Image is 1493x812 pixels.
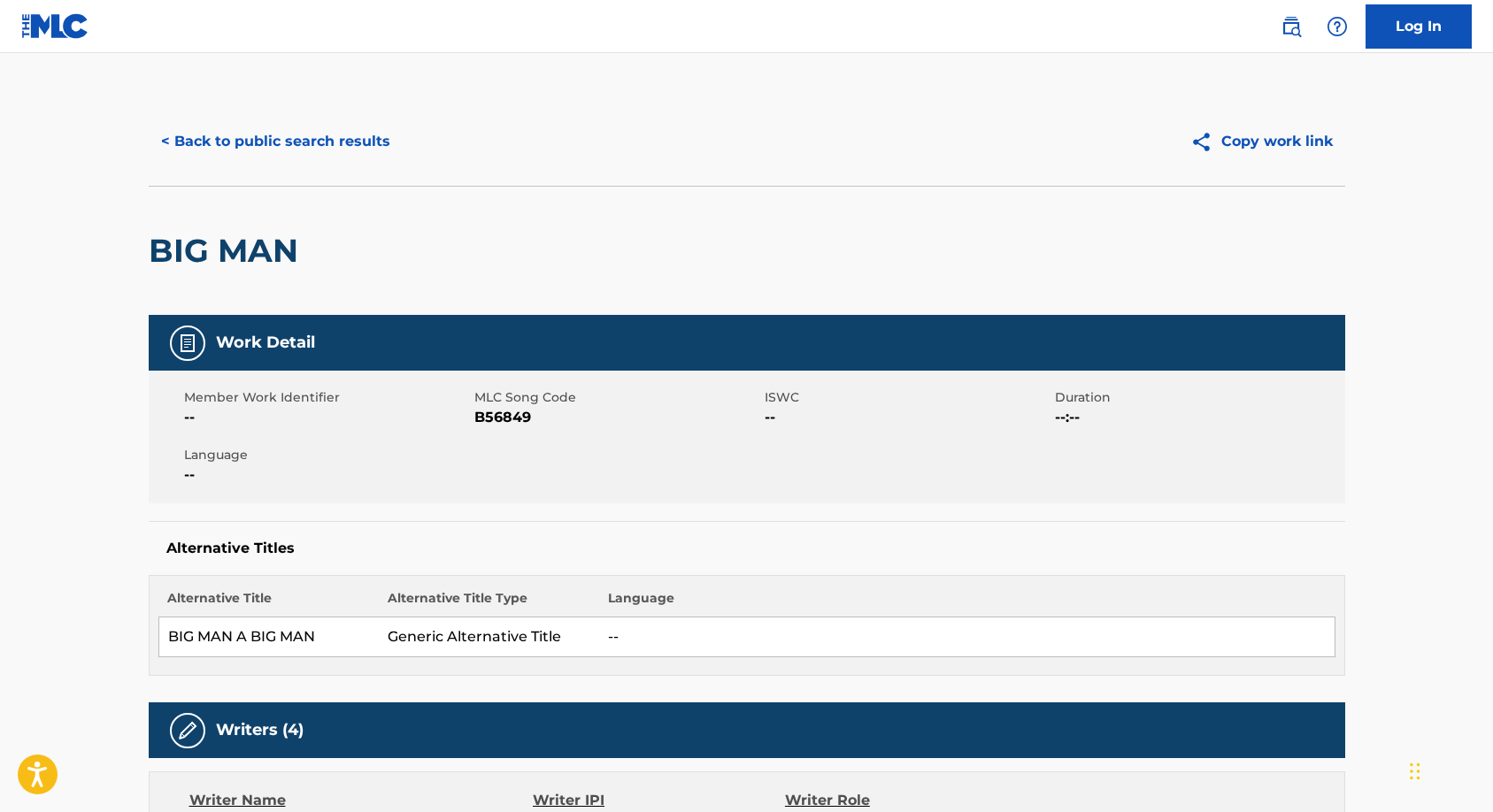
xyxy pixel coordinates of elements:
[177,720,198,741] img: Writers
[474,407,760,428] span: B56849
[765,388,1050,407] span: ISWC
[379,589,599,617] th: Alternative Title Type
[158,617,379,657] td: BIG MAN A BIG MAN
[177,333,198,354] img: Work Detail
[216,333,315,353] h5: Work Detail
[1274,9,1309,44] a: Public Search
[599,617,1335,657] td: --
[765,407,1050,428] span: --
[216,720,304,740] h5: Writers (4)
[166,540,1328,557] h5: Alternative Titles
[184,446,470,464] span: Language
[189,790,534,811] div: Writer Name
[184,388,470,407] span: Member Work Identifier
[599,589,1335,617] th: Language
[1281,16,1302,37] img: search
[1178,119,1345,164] button: Copy work link
[1327,16,1348,37] img: help
[1410,745,1420,798] div: Drag
[21,13,89,39] img: MLC Logo
[379,617,599,657] td: Generic Alternative Title
[184,464,470,486] span: --
[1055,388,1341,407] span: Duration
[785,790,1014,811] div: Writer Role
[1190,131,1221,153] img: Copy work link
[149,119,403,164] button: < Back to public search results
[184,407,470,428] span: --
[158,589,379,617] th: Alternative Title
[474,388,760,407] span: MLC Song Code
[1320,9,1355,44] div: Help
[1055,407,1341,428] span: --:--
[1366,4,1472,49] a: Log In
[1404,727,1493,812] iframe: Chat Widget
[533,790,785,811] div: Writer IPI
[149,231,307,271] h2: BIG MAN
